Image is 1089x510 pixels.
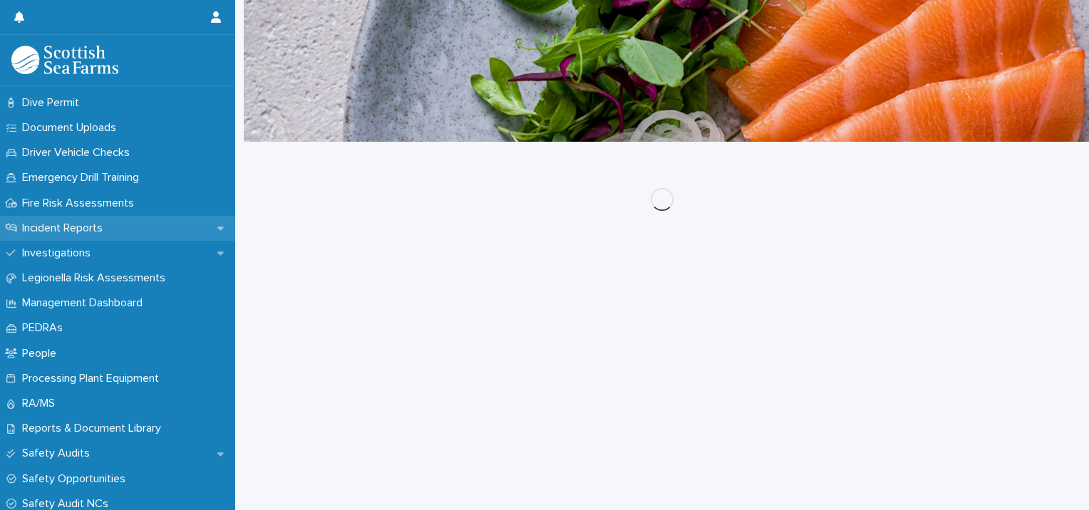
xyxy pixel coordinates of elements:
p: RA/MS [16,397,66,410]
img: bPIBxiqnSb2ggTQWdOVV [11,46,118,74]
p: Investigations [16,246,102,260]
p: Emergency Drill Training [16,171,150,184]
p: Processing Plant Equipment [16,372,170,385]
p: Dive Permit [16,96,91,110]
p: Fire Risk Assessments [16,197,145,210]
p: Management Dashboard [16,296,154,310]
p: PEDRAs [16,321,74,335]
p: Incident Reports [16,222,114,235]
p: Safety Audits [16,447,101,460]
p: Legionella Risk Assessments [16,271,177,285]
p: People [16,347,68,360]
p: Driver Vehicle Checks [16,146,141,160]
p: Safety Opportunities [16,472,137,486]
p: Reports & Document Library [16,422,172,435]
p: Document Uploads [16,121,128,135]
